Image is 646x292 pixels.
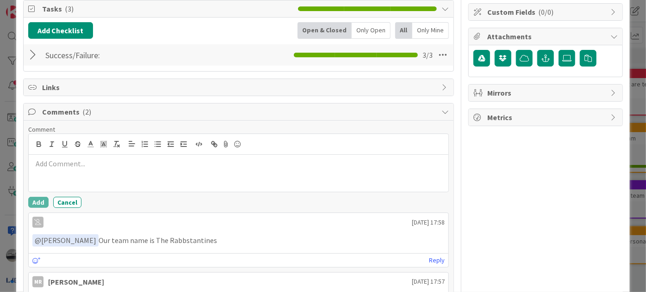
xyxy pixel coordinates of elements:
[487,112,606,123] span: Metrics
[32,276,43,287] div: MR
[487,87,606,98] span: Mirrors
[487,6,606,18] span: Custom Fields
[42,106,437,117] span: Comments
[395,22,412,39] div: All
[487,31,606,42] span: Attachments
[53,197,81,208] button: Cancel
[48,276,104,287] div: [PERSON_NAME]
[35,236,41,245] span: @
[412,22,449,39] div: Only Mine
[42,3,293,14] span: Tasks
[28,22,93,39] button: Add Checklist
[42,47,222,63] input: Add Checklist...
[422,49,433,61] span: 3 / 3
[42,82,437,93] span: Links
[412,218,445,227] span: [DATE] 17:58
[82,107,91,116] span: ( 2 )
[28,125,55,134] span: Comment
[429,255,445,266] a: Reply
[28,197,49,208] button: Add
[412,277,445,286] span: [DATE] 17:57
[32,234,445,247] p: Our team name is The Rabbstantines
[65,4,74,13] span: ( 3 )
[298,22,352,39] div: Open & Closed
[352,22,391,39] div: Only Open
[35,236,96,245] span: [PERSON_NAME]
[538,7,553,17] span: ( 0/0 )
